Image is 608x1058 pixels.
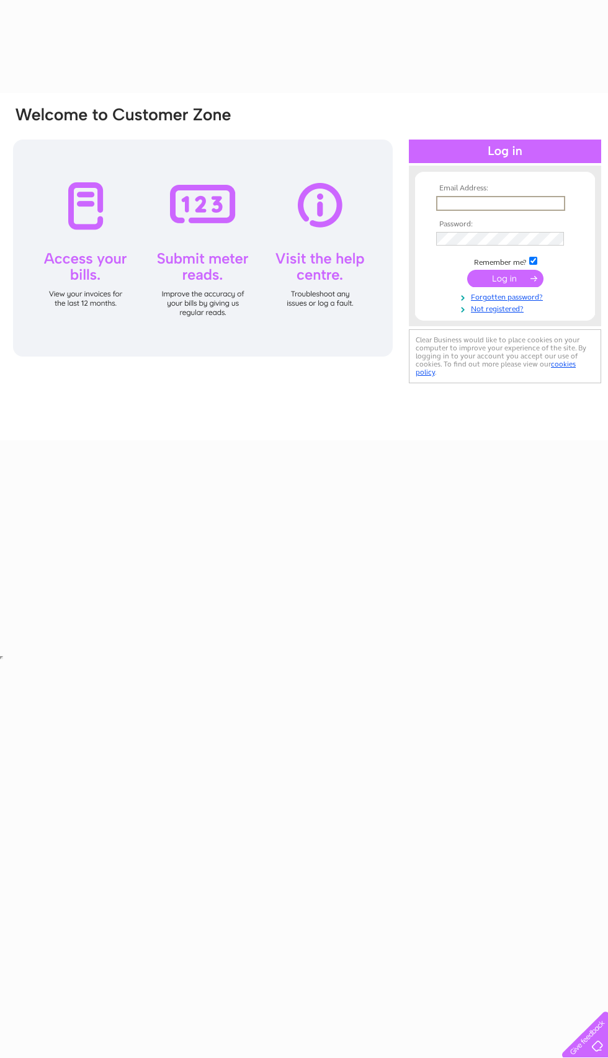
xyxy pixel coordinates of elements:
div: Clear Business would like to place cookies on your computer to improve your experience of the sit... [409,329,601,383]
a: Not registered? [436,302,577,314]
input: Submit [467,270,543,287]
td: Remember me? [433,255,577,267]
th: Password: [433,220,577,229]
a: Forgotten password? [436,290,577,302]
a: cookies policy [416,360,576,376]
th: Email Address: [433,184,577,193]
